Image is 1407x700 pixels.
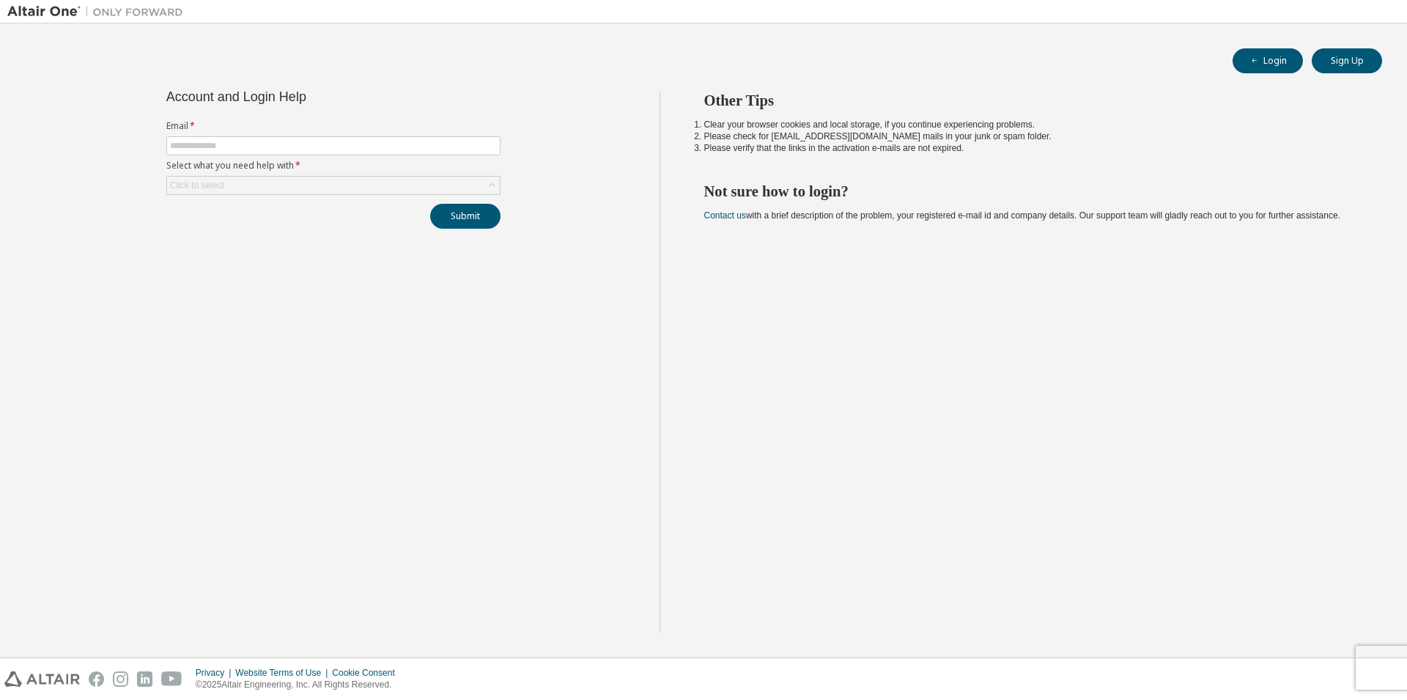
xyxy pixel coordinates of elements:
label: Email [166,120,501,132]
h2: Not sure how to login? [704,182,1356,201]
div: Website Terms of Use [235,667,332,679]
label: Select what you need help with [166,160,501,172]
p: © 2025 Altair Engineering, Inc. All Rights Reserved. [196,679,404,691]
div: Click to select [170,180,224,191]
button: Submit [430,204,501,229]
li: Clear your browser cookies and local storage, if you continue experiencing problems. [704,119,1356,130]
li: Please verify that the links in the activation e-mails are not expired. [704,142,1356,154]
li: Please check for [EMAIL_ADDRESS][DOMAIN_NAME] mails in your junk or spam folder. [704,130,1356,142]
img: instagram.svg [113,671,128,687]
a: Contact us [704,210,746,221]
div: Account and Login Help [166,91,434,103]
div: Cookie Consent [332,667,403,679]
div: Click to select [167,177,500,194]
img: youtube.svg [161,671,182,687]
span: with a brief description of the problem, your registered e-mail id and company details. Our suppo... [704,210,1340,221]
img: altair_logo.svg [4,671,80,687]
img: facebook.svg [89,671,104,687]
div: Privacy [196,667,235,679]
img: Altair One [7,4,191,19]
button: Login [1233,48,1303,73]
h2: Other Tips [704,91,1356,110]
button: Sign Up [1312,48,1382,73]
img: linkedin.svg [137,671,152,687]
